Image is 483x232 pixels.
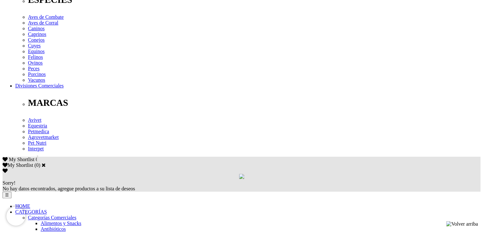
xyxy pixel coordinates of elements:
a: Equinos [28,49,44,54]
a: Porcinos [28,72,46,77]
a: Aves de Corral [28,20,58,25]
a: Peces [28,66,39,71]
div: No hay datos encontrados, agregue productos a su lista de deseos [3,180,480,192]
button: ☰ [3,192,11,198]
img: Volver arriba [446,221,478,227]
a: Cuyes [28,43,41,48]
span: 0 [36,157,38,162]
a: Equestria [28,123,47,128]
label: 0 [36,162,39,168]
img: loading.gif [239,174,244,179]
iframe: Brevo live chat [6,207,25,226]
span: Sorry! [3,180,16,186]
a: Caprinos [28,31,46,37]
label: My Shortlist [3,162,33,168]
a: Ovinos [28,60,43,65]
a: Felinos [28,54,43,60]
a: Divisiones Comerciales [15,83,64,88]
a: Categorías Comerciales [28,215,76,220]
a: Pet Nutri [28,140,46,146]
a: Cerrar [42,162,46,167]
p: MARCAS [28,98,480,108]
a: Avivet [28,117,41,123]
a: Vacunos [28,77,45,83]
a: Agrovetmarket [28,134,59,140]
a: Alimentos y Snacks [41,221,81,226]
a: Petmedica [28,129,49,134]
a: Caninos [28,26,44,31]
a: CATEGORÍAS [15,209,47,215]
a: Antibióticos [41,226,66,232]
a: Conejos [28,37,44,43]
span: ( ) [34,162,40,168]
a: Aves de Combate [28,14,64,20]
a: HOME [15,203,30,209]
span: My Shortlist [9,157,34,162]
a: Interpet [28,146,44,151]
